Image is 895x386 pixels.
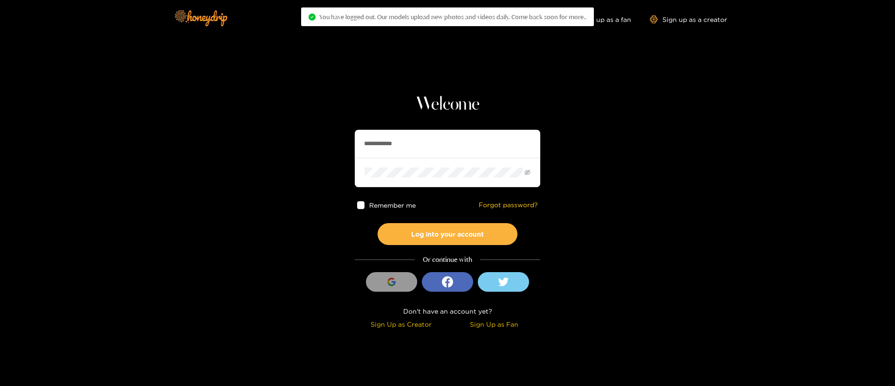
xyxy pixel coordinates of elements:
div: Sign Up as Creator [357,319,445,330]
h1: Welcome [355,93,540,116]
div: Sign Up as Fan [450,319,538,330]
span: check-circle [309,14,316,21]
a: Sign up as a fan [567,15,631,23]
div: Don't have an account yet? [355,306,540,316]
div: Or continue with [355,254,540,265]
a: Forgot password? [479,201,538,209]
span: Remember me [370,202,416,209]
span: You have logged out. Our models upload new photos and videos daily. Come back soon for more.. [319,13,586,21]
span: eye-invisible [524,169,530,175]
a: Sign up as a creator [650,15,727,23]
button: Log into your account [378,223,517,245]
